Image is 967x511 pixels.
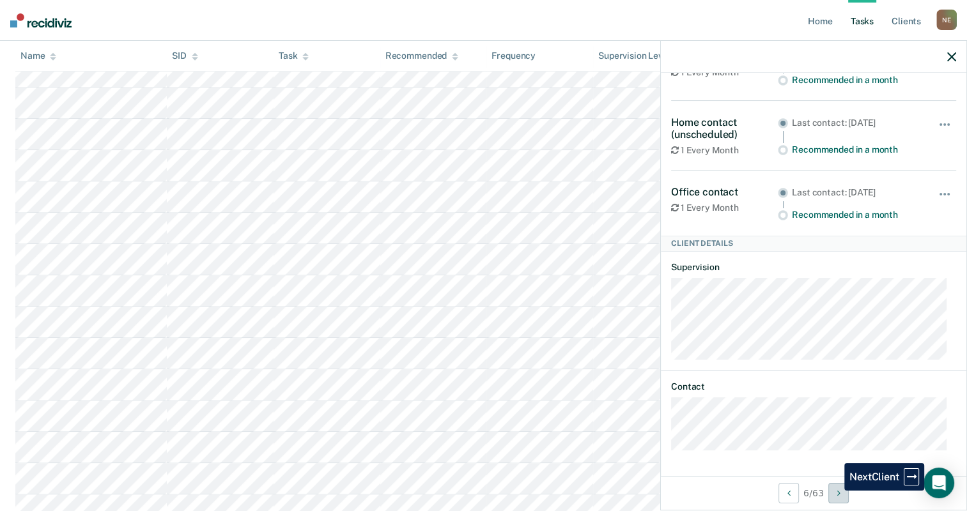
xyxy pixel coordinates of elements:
div: Last contact: [DATE] [792,118,920,128]
div: Office contact [671,186,778,198]
div: Client Details [661,236,966,251]
div: Task [279,51,309,62]
div: Frequency [491,51,536,62]
div: Name [20,51,56,62]
div: Recommended in a month [792,210,920,220]
div: 6 / 63 [661,476,966,510]
div: Home contact (unscheduled) [671,116,778,141]
div: Last contact: [DATE] [792,187,920,198]
div: 1 Every Month [671,145,778,156]
div: 1 Every Month [671,202,778,213]
button: Previous Client [778,483,799,503]
div: Supervision Level [598,51,682,62]
div: Recommended [385,51,458,62]
div: Recommended in a month [792,144,920,155]
dt: Supervision [671,262,956,273]
img: Recidiviz [10,13,72,27]
div: 1 Every Month [671,67,778,78]
div: N E [936,10,957,30]
dt: Contact [671,381,956,392]
button: Next Client [828,483,849,503]
div: SID [172,51,198,62]
div: Recommended in a month [792,75,920,86]
div: Open Intercom Messenger [924,468,954,498]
